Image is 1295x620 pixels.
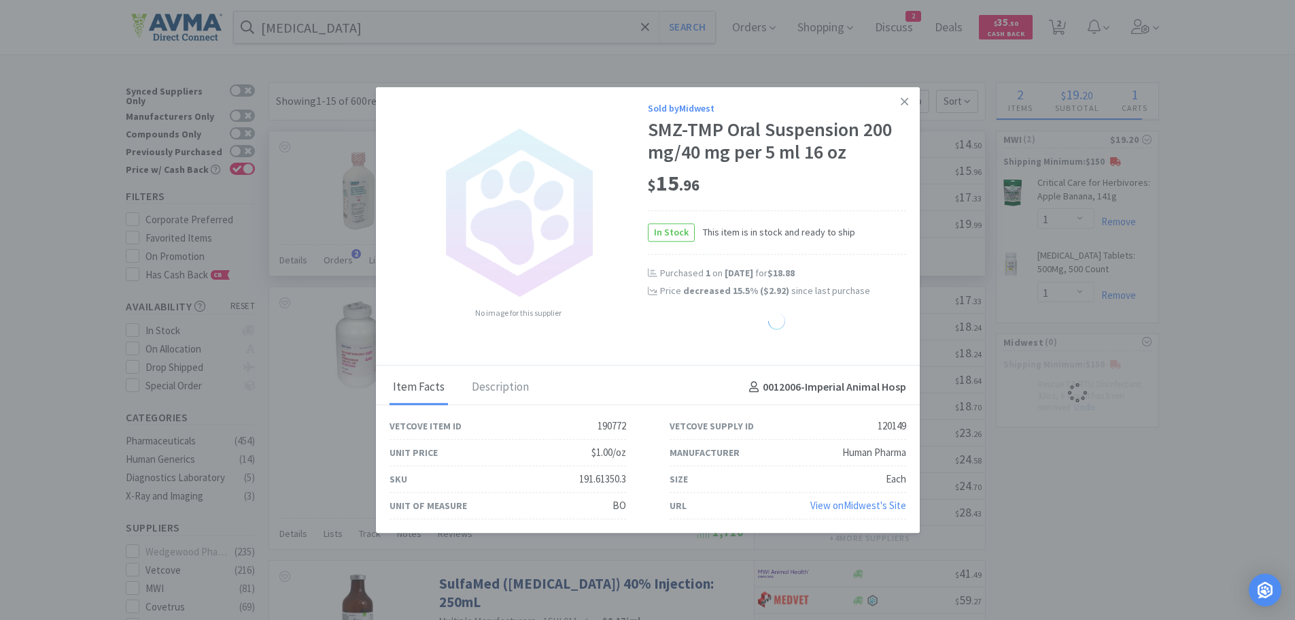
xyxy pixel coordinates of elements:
span: $18.88 [767,267,795,279]
div: Human Pharma [842,444,906,461]
span: No image for this supplier [475,306,562,319]
div: SKU [390,472,407,487]
h4: 0012006 - Imperial Animal Hosp [744,379,906,397]
div: Each [886,471,906,487]
span: This item is in stock and ready to ship [695,225,855,240]
div: Vetcove Item ID [390,419,462,434]
div: Unit Price [390,445,438,460]
div: Sold by Midwest [648,101,906,116]
div: 191.61350.3 [579,471,626,487]
div: BO [612,497,626,514]
a: View onMidwest's Site [810,499,906,512]
span: $2.92 [763,285,786,297]
div: Vetcove Supply ID [670,419,754,434]
div: Size [670,472,688,487]
div: Unit of Measure [390,498,467,513]
span: 15 [648,169,700,197]
div: SMZ-TMP Oral Suspension 200 mg/40 mg per 5 ml 16 oz [648,118,906,164]
div: Description [468,371,532,405]
div: Open Intercom Messenger [1249,574,1281,606]
span: . 96 [679,176,700,195]
div: Manufacturer [670,445,740,460]
span: $ [648,176,656,195]
span: decreased 15.5 % ( ) [683,285,789,297]
span: 1 [706,267,710,279]
div: Item Facts [390,371,448,405]
span: [DATE] [725,267,753,279]
div: Purchased on for [660,267,906,280]
div: Price since last purchase [660,284,906,299]
div: URL [670,498,687,513]
div: $1.00/oz [591,444,626,461]
img: no_image.png [430,124,607,301]
div: 120149 [878,418,906,434]
div: 190772 [598,418,626,434]
span: In Stock [649,224,694,241]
